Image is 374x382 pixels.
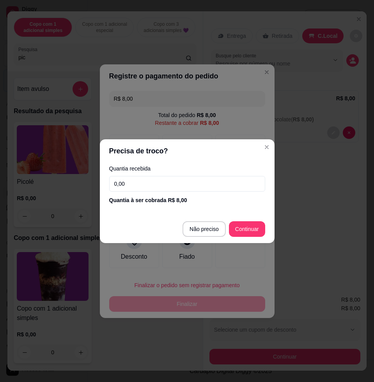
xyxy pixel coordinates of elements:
div: Quantia à ser cobrada R$ 8,00 [109,196,265,204]
button: Não preciso [183,221,226,237]
label: Quantia recebida [109,166,265,171]
header: Precisa de troco? [100,139,275,163]
button: Continuar [229,221,265,237]
button: Close [261,141,273,153]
